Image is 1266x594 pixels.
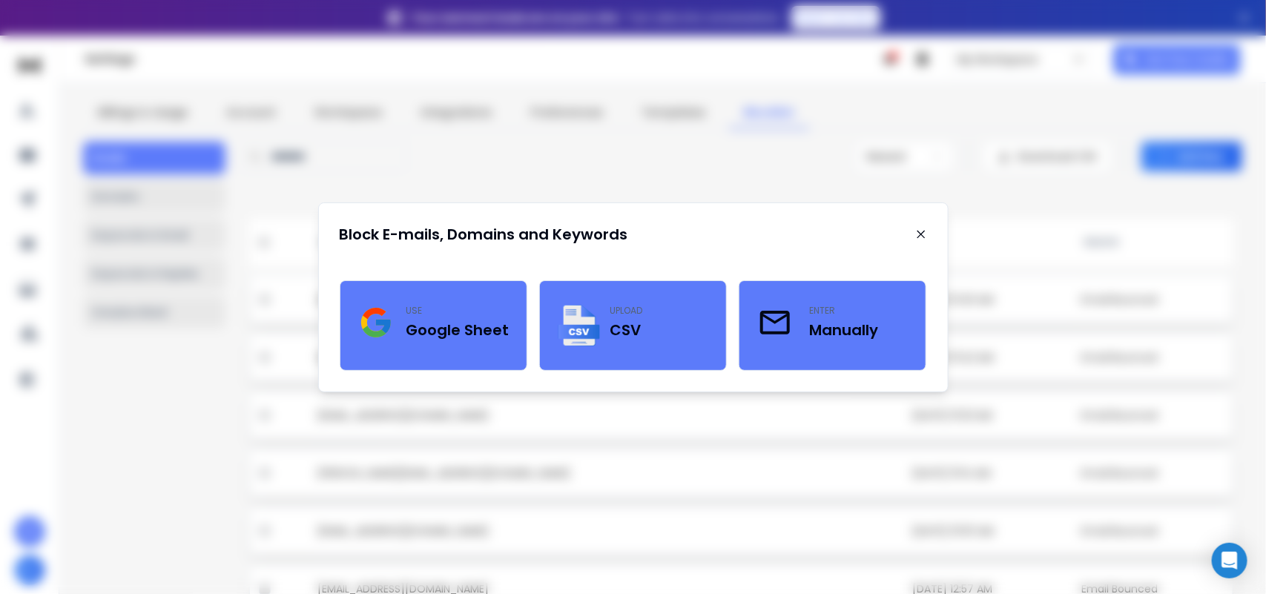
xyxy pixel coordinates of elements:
h3: Google Sheet [406,320,509,340]
p: enter [809,305,878,317]
h3: Manually [809,320,878,340]
p: upload [610,305,642,317]
p: use [406,305,509,317]
h3: CSV [610,320,642,340]
h1: Block E-mails, Domains and Keywords [340,224,628,245]
div: Open Intercom Messenger [1212,543,1247,578]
